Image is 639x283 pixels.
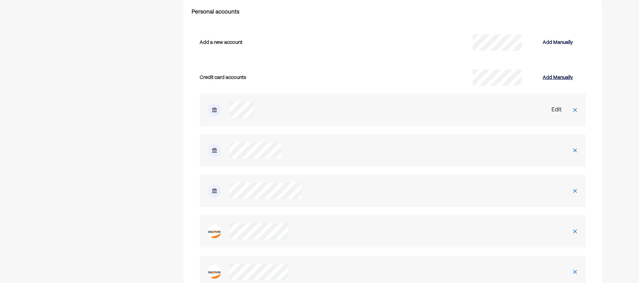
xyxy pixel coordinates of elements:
[200,73,393,83] div: Credit card accounts
[192,8,239,17] h2: Personal accounts
[543,74,573,82] div: Add Manually
[543,38,573,47] div: Add Manually
[200,37,393,48] div: Add a new account
[551,106,562,114] div: Edit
